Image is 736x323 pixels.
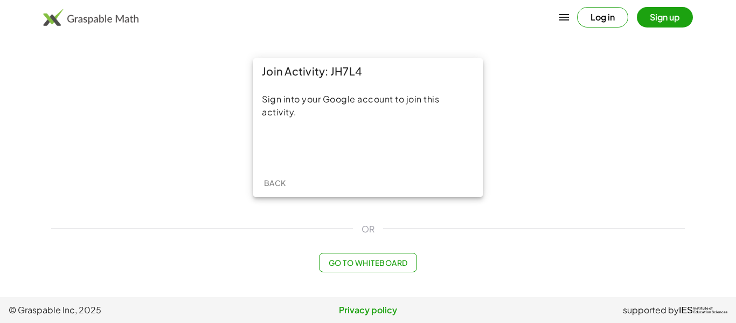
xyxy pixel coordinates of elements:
[693,307,727,314] span: Institute of Education Sciences
[319,253,416,272] button: Go to Whiteboard
[328,258,407,267] span: Go to Whiteboard
[637,7,693,28] button: Sign up
[577,7,628,28] button: Log in
[253,58,483,84] div: Join Activity: JH7L4
[9,304,248,317] span: © Graspable Inc, 2025
[258,173,292,193] button: Back
[623,304,679,317] span: supported by
[679,305,693,315] span: IES
[362,223,374,236] span: OR
[263,178,286,188] span: Back
[248,304,488,317] a: Privacy policy
[679,304,727,317] a: IESInstitute ofEducation Sciences
[262,93,474,119] div: Sign into your Google account to join this activity.
[309,135,427,159] iframe: Sign in with Google Button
